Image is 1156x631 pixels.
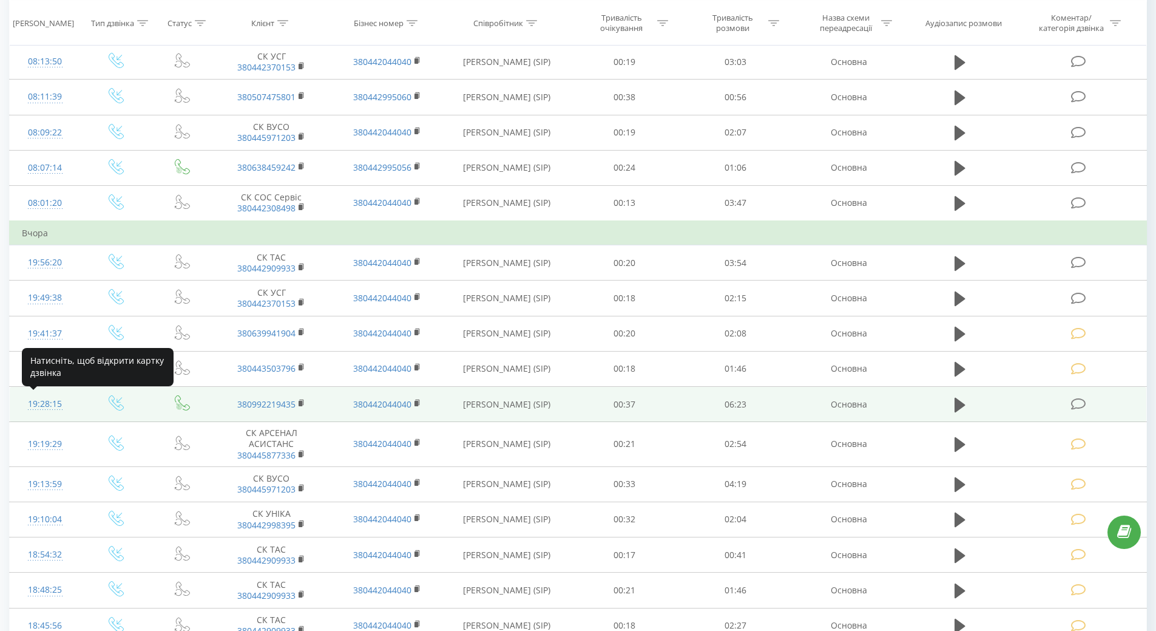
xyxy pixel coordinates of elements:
div: 19:49:38 [22,286,69,310]
td: Основна [791,502,906,537]
td: СК АРСЕНАЛ АСИСТАНС [214,422,329,467]
div: Співробітник [473,18,523,28]
td: Основна [791,185,906,221]
a: 380442995060 [353,91,411,103]
div: 19:28:15 [22,392,69,416]
td: [PERSON_NAME] (SIP) [445,316,569,351]
a: 380442044040 [353,619,411,631]
td: 01:46 [680,573,791,608]
td: 04:19 [680,466,791,502]
td: СК УСГ [214,44,329,80]
td: Основна [791,573,906,608]
td: СК ТАС [214,537,329,573]
td: СК ТАС [214,573,329,608]
td: Основна [791,281,906,316]
td: 02:54 [680,422,791,467]
td: СК ВУСО [214,115,329,150]
td: СК ВУСО [214,466,329,502]
div: 19:41:37 [22,322,69,346]
td: 00:19 [569,44,680,80]
a: 380442044040 [353,438,411,449]
div: Натисніть, щоб відкрити картку дзвінка [22,348,174,386]
td: 00:21 [569,573,680,608]
td: 00:18 [569,351,680,386]
div: 08:01:20 [22,191,69,215]
a: 380442044040 [353,327,411,339]
td: [PERSON_NAME] (SIP) [445,422,569,467]
div: 08:07:14 [22,156,69,180]
td: 01:06 [680,150,791,185]
td: 02:08 [680,316,791,351]
a: 380639941904 [237,327,296,339]
td: Основна [791,115,906,150]
td: 00:37 [569,387,680,422]
a: 380442044040 [353,478,411,489]
a: 380442044040 [353,398,411,410]
td: [PERSON_NAME] (SIP) [445,245,569,281]
a: 380442308498 [237,202,296,214]
div: 08:13:50 [22,50,69,73]
div: Тривалість очікування [589,13,654,33]
td: Основна [791,150,906,185]
td: [PERSON_NAME] (SIP) [445,537,569,573]
td: 03:03 [680,44,791,80]
td: Основна [791,351,906,386]
td: 00:56 [680,80,791,115]
td: 01:46 [680,351,791,386]
td: 00:33 [569,466,680,502]
td: [PERSON_NAME] (SIP) [445,115,569,150]
td: 03:47 [680,185,791,221]
div: 08:11:39 [22,85,69,109]
td: [PERSON_NAME] (SIP) [445,185,569,221]
td: Основна [791,466,906,502]
td: [PERSON_NAME] (SIP) [445,502,569,537]
a: 380442370153 [237,298,296,309]
td: 02:15 [680,281,791,316]
td: Основна [791,316,906,351]
div: 19:56:20 [22,251,69,275]
td: 06:23 [680,387,791,422]
div: 18:54:32 [22,543,69,567]
a: 380445971203 [237,132,296,143]
a: 380992219435 [237,398,296,410]
td: Основна [791,422,906,467]
div: 19:10:04 [22,508,69,531]
td: 00:18 [569,281,680,316]
td: [PERSON_NAME] (SIP) [445,150,569,185]
td: [PERSON_NAME] (SIP) [445,281,569,316]
td: СК УСГ [214,281,329,316]
td: 00:24 [569,150,680,185]
div: Аудіозапис розмови [925,18,1002,28]
a: 380442044040 [353,513,411,525]
td: Основна [791,44,906,80]
a: 380442044040 [353,197,411,208]
div: 19:13:59 [22,472,69,496]
td: Основна [791,537,906,573]
td: СК УНІКА [214,502,329,537]
div: [PERSON_NAME] [13,18,74,28]
a: 380442995056 [353,162,411,173]
td: [PERSON_NAME] (SIP) [445,351,569,386]
td: 00:20 [569,245,680,281]
div: 08:09:22 [22,121,69,145]
a: 380442044040 [353,126,411,138]
div: Назва схеми переадресації [813,13,878,33]
div: Бізнес номер [354,18,404,28]
td: 00:20 [569,316,680,351]
td: [PERSON_NAME] (SIP) [445,466,569,502]
td: 00:21 [569,422,680,467]
td: Основна [791,245,906,281]
a: 380442044040 [353,363,411,374]
td: Основна [791,80,906,115]
td: 00:13 [569,185,680,221]
div: Коментар/категорія дзвінка [1036,13,1107,33]
a: 380442909933 [237,590,296,601]
a: 380442044040 [353,292,411,304]
div: Тривалість розмови [700,13,765,33]
a: 380442998395 [237,519,296,531]
a: 380638459242 [237,162,296,173]
div: Статус [167,18,192,28]
a: 380445971203 [237,483,296,495]
td: 03:54 [680,245,791,281]
td: Основна [791,387,906,422]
